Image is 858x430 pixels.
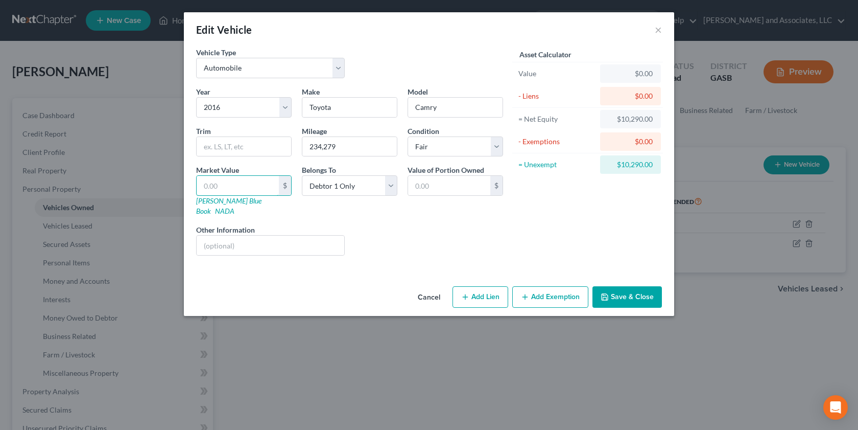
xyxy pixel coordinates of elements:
div: = Net Equity [518,114,595,124]
label: Mileage [302,126,327,137]
input: ex. Altima [408,98,503,117]
div: Open Intercom Messenger [823,395,848,420]
button: × [655,24,662,36]
div: $10,290.00 [608,160,653,170]
div: - Liens [518,91,595,101]
button: Add Lien [452,286,508,308]
div: $0.00 [608,69,653,79]
input: -- [302,137,397,156]
div: Edit Vehicle [196,22,252,37]
label: Market Value [196,165,239,175]
a: [PERSON_NAME] Blue Book [196,196,261,215]
input: (optional) [197,236,344,255]
div: $10,290.00 [608,114,653,124]
span: Belongs To [302,166,336,174]
label: Trim [196,126,211,137]
div: $ [490,176,503,195]
div: Value [518,69,595,79]
input: ex. LS, LT, etc [197,137,291,156]
button: Save & Close [592,286,662,308]
div: $0.00 [608,91,653,101]
a: NADA [215,207,234,215]
label: Condition [408,126,439,137]
div: $ [279,176,291,195]
div: = Unexempt [518,160,595,170]
button: Cancel [410,287,448,308]
label: Model [408,86,428,97]
label: Other Information [196,224,255,235]
div: - Exemptions [518,137,595,147]
button: Add Exemption [512,286,588,308]
label: Asset Calculator [519,49,571,60]
label: Year [196,86,210,97]
input: 0.00 [197,176,279,195]
label: Value of Portion Owned [408,165,484,175]
input: 0.00 [408,176,490,195]
input: ex. Nissan [302,98,397,117]
label: Vehicle Type [196,47,236,58]
div: $0.00 [608,137,653,147]
span: Make [302,87,320,96]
